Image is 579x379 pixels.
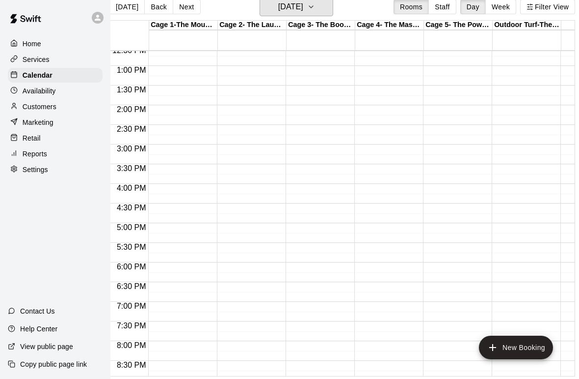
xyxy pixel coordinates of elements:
[149,21,218,30] div: Cage 1-The Mound Lab
[355,21,424,30] div: Cage 4- The Mash Zone
[114,86,149,94] span: 1:30 PM
[493,21,561,30] div: Outdoor Turf-The Yard
[479,336,553,359] button: add
[8,36,103,51] a: Home
[20,324,57,334] p: Help Center
[114,302,149,310] span: 7:00 PM
[287,21,355,30] div: Cage 3- The Boom Box
[23,102,56,112] p: Customers
[114,262,149,271] span: 6:00 PM
[20,359,87,369] p: Copy public page link
[8,99,103,114] a: Customers
[23,165,48,175] p: Settings
[8,68,103,83] a: Calendar
[8,146,103,161] a: Reports
[23,70,53,80] p: Calendar
[114,66,149,74] span: 1:00 PM
[114,361,149,369] span: 8:30 PM
[114,145,149,153] span: 3:00 PM
[218,21,287,30] div: Cage 2- The Launch Pad
[114,125,149,133] span: 2:30 PM
[20,342,73,351] p: View public page
[114,321,149,330] span: 7:30 PM
[23,39,41,49] p: Home
[114,105,149,114] span: 2:00 PM
[424,21,493,30] div: Cage 5- The Power Alley
[8,162,103,177] a: Settings
[114,243,149,251] span: 5:30 PM
[114,164,149,173] span: 3:30 PM
[23,117,53,127] p: Marketing
[23,86,56,96] p: Availability
[114,223,149,232] span: 5:00 PM
[114,341,149,350] span: 8:00 PM
[114,204,149,212] span: 4:30 PM
[8,131,103,146] a: Retail
[114,282,149,291] span: 6:30 PM
[23,149,47,159] p: Reports
[23,55,50,64] p: Services
[114,184,149,192] span: 4:00 PM
[8,52,103,67] a: Services
[8,115,103,130] a: Marketing
[20,306,55,316] p: Contact Us
[8,84,103,98] a: Availability
[23,133,41,143] p: Retail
